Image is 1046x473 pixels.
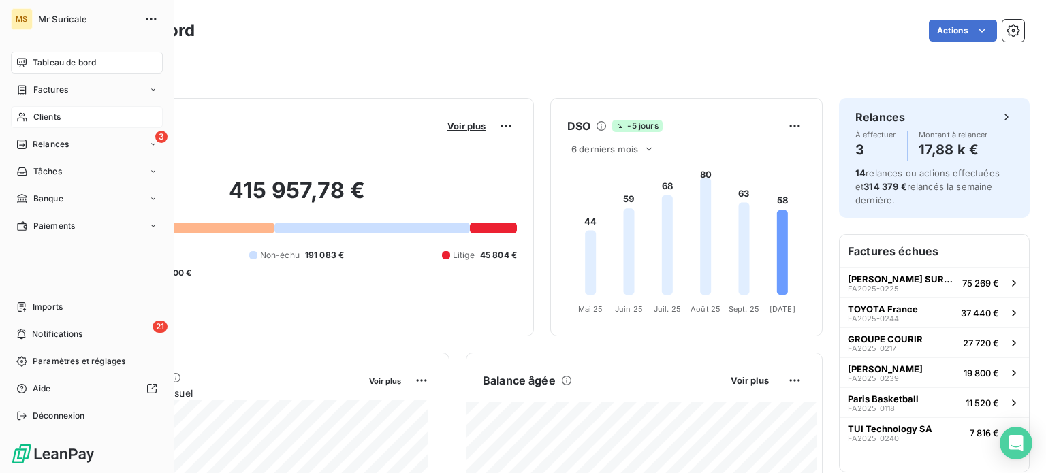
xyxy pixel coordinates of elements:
[840,267,1029,297] button: [PERSON_NAME] SURGELESFA2025-022575 269 €
[848,314,899,323] span: FA2025-0244
[919,139,988,161] h4: 17,88 k €
[33,301,63,313] span: Imports
[33,84,68,96] span: Factures
[33,165,62,178] span: Tâches
[848,404,895,412] span: FA2025-0118
[729,304,759,314] tspan: Sept. 25
[727,374,773,387] button: Voir plus
[33,355,125,368] span: Paramètres et réglages
[153,321,168,333] span: 21
[33,220,75,232] span: Paiements
[963,338,999,348] span: 27 720 €
[447,120,486,131] span: Voir plus
[155,131,168,143] span: 3
[919,131,988,139] span: Montant à relancer
[962,278,999,289] span: 75 269 €
[848,274,957,284] span: [PERSON_NAME] SURGELES
[260,249,300,261] span: Non-échu
[369,376,401,386] span: Voir plus
[840,417,1029,447] button: TUI Technology SAFA2025-02407 816 €
[567,118,590,134] h6: DSO
[848,423,932,434] span: TUI Technology SA
[11,8,33,30] div: MS
[33,382,51,395] span: Aide
[770,304,795,314] tspan: [DATE]
[612,120,662,132] span: -5 jours
[33,138,69,150] span: Relances
[578,304,603,314] tspan: Mai 25
[855,109,905,125] h6: Relances
[1000,427,1032,459] div: Open Intercom Messenger
[33,410,85,422] span: Déconnexion
[77,386,360,400] span: Chiffre d'affaires mensuel
[970,427,999,438] span: 7 816 €
[305,249,344,261] span: 191 083 €
[848,374,899,382] span: FA2025-0239
[863,181,906,192] span: 314 379 €
[571,144,638,154] span: 6 derniers mois
[32,328,82,340] span: Notifications
[480,249,517,261] span: 45 804 €
[964,368,999,378] span: 19 800 €
[848,434,899,442] span: FA2025-0240
[848,393,919,404] span: Paris Basketball
[848,304,918,314] span: TOYOTA France
[840,235,1029,267] h6: Factures échues
[840,327,1029,357] button: GROUPE COURIRFA2025-021727 720 €
[966,397,999,408] span: 11 520 €
[848,363,923,374] span: [PERSON_NAME]
[11,378,163,399] a: Aide
[848,284,899,293] span: FA2025-0225
[848,344,896,353] span: FA2025-0217
[33,193,63,205] span: Banque
[855,139,896,161] h4: 3
[855,167,866,178] span: 14
[929,20,997,42] button: Actions
[33,111,61,123] span: Clients
[365,374,405,387] button: Voir plus
[654,304,681,314] tspan: Juil. 25
[855,167,1000,206] span: relances ou actions effectuées et relancés la semaine dernière.
[77,177,517,218] h2: 415 957,78 €
[443,120,490,132] button: Voir plus
[11,443,95,465] img: Logo LeanPay
[33,56,96,69] span: Tableau de bord
[840,387,1029,417] button: Paris BasketballFA2025-011811 520 €
[615,304,643,314] tspan: Juin 25
[38,14,136,25] span: Mr Suricate
[483,372,556,389] h6: Balance âgée
[961,308,999,319] span: 37 440 €
[848,333,923,344] span: GROUPE COURIR
[453,249,475,261] span: Litige
[731,375,769,386] span: Voir plus
[840,357,1029,387] button: [PERSON_NAME]FA2025-023919 800 €
[855,131,896,139] span: À effectuer
[840,297,1029,327] button: TOYOTA FranceFA2025-024437 440 €
[691,304,720,314] tspan: Août 25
